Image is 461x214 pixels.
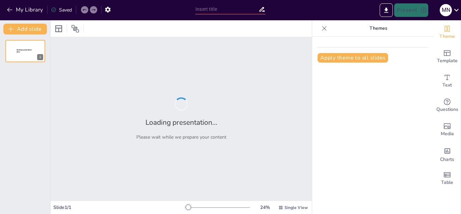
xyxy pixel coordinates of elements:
span: Questions [436,106,458,113]
span: Position [71,25,79,33]
div: Add ready made slides [434,45,461,69]
span: Theme [439,33,455,40]
button: Export to PowerPoint [380,3,393,17]
input: Insert title [195,4,259,14]
span: Template [437,57,458,65]
p: Please wait while we prepare your content [136,134,226,140]
span: Media [441,130,454,138]
span: Text [442,81,452,89]
button: Present [394,3,428,17]
div: M N [440,4,452,16]
button: My Library [5,4,46,15]
div: 1 [5,40,45,62]
div: Saved [51,7,72,13]
div: Add text boxes [434,69,461,93]
div: Add charts and graphs [434,142,461,166]
h2: Loading presentation... [145,118,217,127]
button: Apply theme to all slides [318,53,388,63]
p: Themes [330,20,427,37]
div: Add a table [434,166,461,191]
button: M N [440,3,452,17]
span: Table [441,179,453,186]
div: 24 % [257,204,273,211]
span: Single View [284,205,308,210]
div: Add images, graphics, shapes or video [434,118,461,142]
span: Sendsteps presentation editor [17,49,32,53]
button: Add slide [3,24,47,34]
div: Change the overall theme [434,20,461,45]
div: Slide 1 / 1 [53,204,185,211]
div: Layout [53,23,64,34]
div: 1 [37,54,43,60]
div: Get real-time input from your audience [434,93,461,118]
span: Charts [440,156,454,163]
